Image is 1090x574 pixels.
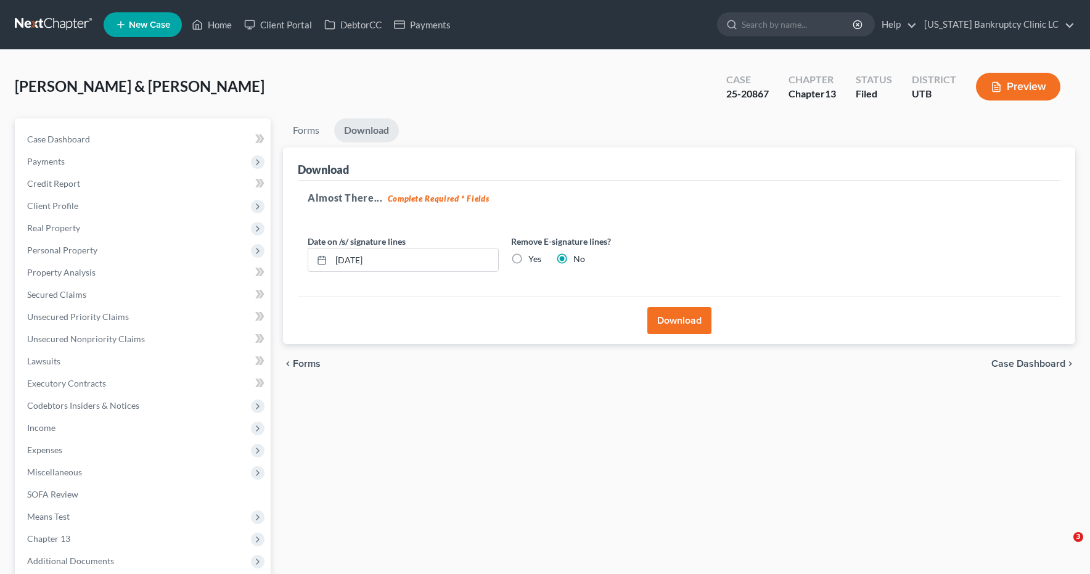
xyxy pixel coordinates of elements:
[27,556,114,566] span: Additional Documents
[129,20,170,30] span: New Case
[1048,532,1078,562] iframe: Intercom live chat
[331,248,498,272] input: MM/DD/YYYY
[17,284,271,306] a: Secured Claims
[991,359,1065,369] span: Case Dashboard
[238,14,318,36] a: Client Portal
[17,261,271,284] a: Property Analysis
[856,73,892,87] div: Status
[27,445,62,455] span: Expenses
[17,350,271,372] a: Lawsuits
[17,128,271,150] a: Case Dashboard
[186,14,238,36] a: Home
[726,87,769,101] div: 25-20867
[27,334,145,344] span: Unsecured Nonpriority Claims
[856,87,892,101] div: Filed
[27,511,70,522] span: Means Test
[388,14,457,36] a: Payments
[27,223,80,233] span: Real Property
[27,400,139,411] span: Codebtors Insiders & Notices
[318,14,388,36] a: DebtorCC
[27,311,129,322] span: Unsecured Priority Claims
[825,88,836,99] span: 13
[15,77,264,95] span: [PERSON_NAME] & [PERSON_NAME]
[27,134,90,144] span: Case Dashboard
[27,178,80,189] span: Credit Report
[27,200,78,211] span: Client Profile
[1065,359,1075,369] i: chevron_right
[1073,532,1083,542] span: 3
[308,235,406,248] label: Date on /s/ signature lines
[388,194,490,203] strong: Complete Required * Fields
[726,73,769,87] div: Case
[976,73,1060,100] button: Preview
[17,306,271,328] a: Unsecured Priority Claims
[875,14,917,36] a: Help
[789,87,836,101] div: Chapter
[27,289,86,300] span: Secured Claims
[298,162,349,177] div: Download
[17,372,271,395] a: Executory Contracts
[293,359,321,369] span: Forms
[528,253,541,265] label: Yes
[308,191,1051,205] h5: Almost There...
[17,173,271,195] a: Credit Report
[573,253,585,265] label: No
[27,267,96,277] span: Property Analysis
[27,245,97,255] span: Personal Property
[17,483,271,506] a: SOFA Review
[27,422,55,433] span: Income
[283,359,337,369] button: chevron_left Forms
[912,73,956,87] div: District
[27,356,60,366] span: Lawsuits
[27,533,70,544] span: Chapter 13
[17,328,271,350] a: Unsecured Nonpriority Claims
[27,467,82,477] span: Miscellaneous
[283,359,293,369] i: chevron_left
[918,14,1075,36] a: [US_STATE] Bankruptcy Clinic LC
[283,118,329,142] a: Forms
[742,13,854,36] input: Search by name...
[912,87,956,101] div: UTB
[334,118,399,142] a: Download
[27,378,106,388] span: Executory Contracts
[511,235,702,248] label: Remove E-signature lines?
[27,156,65,166] span: Payments
[27,489,78,499] span: SOFA Review
[991,359,1075,369] a: Case Dashboard chevron_right
[789,73,836,87] div: Chapter
[647,307,711,334] button: Download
